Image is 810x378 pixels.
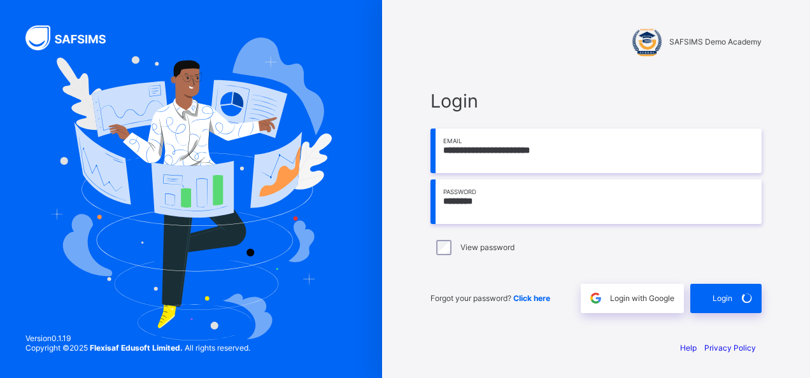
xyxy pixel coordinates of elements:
img: Hero Image [50,38,332,340]
a: Privacy Policy [704,343,756,353]
span: Login with Google [610,293,674,303]
span: SAFSIMS Demo Academy [669,37,762,46]
strong: Flexisaf Edusoft Limited. [90,343,183,353]
span: Forgot your password? [430,293,550,303]
a: Help [680,343,697,353]
span: Login [713,293,732,303]
span: Copyright © 2025 All rights reserved. [25,343,250,353]
img: google.396cfc9801f0270233282035f929180a.svg [588,291,603,305]
span: Version 0.1.19 [25,333,250,343]
label: View password [460,242,515,252]
span: Login [430,90,762,112]
a: Click here [513,293,550,303]
img: SAFSIMS Logo [25,25,121,50]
